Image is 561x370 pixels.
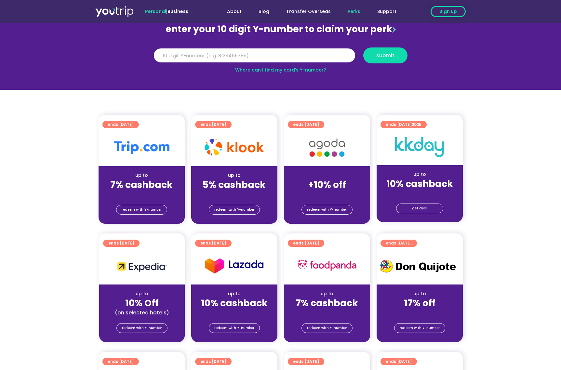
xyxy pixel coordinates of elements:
span: ends [DATE] [200,358,226,365]
div: (for stays only) [382,309,458,316]
span: ends [DATE] [293,240,319,247]
span: Personal [145,8,166,15]
a: ends [DATE] [195,358,232,365]
a: Blog [250,6,278,18]
span: get deal [412,204,427,213]
strong: 10% cashback [201,297,268,310]
span: ends [DATE] [293,121,319,128]
span: ends [DATE] [386,358,412,365]
div: up to [104,290,180,297]
form: Y Number [154,47,407,68]
div: up to [196,290,272,297]
a: ends [DATE] [195,240,232,247]
div: up to [289,290,365,297]
a: redeem with Y-number [209,323,260,333]
a: redeem with Y-number [301,205,353,215]
a: Sign up [431,6,466,17]
span: redeem with Y-number [214,205,254,214]
span: ends [DATE] [108,240,134,247]
a: ends [DATE] [381,358,417,365]
span: redeem with Y-number [214,324,254,333]
div: (for stays only) [104,191,180,198]
span: | [145,8,188,15]
div: (for stays only) [289,309,365,316]
strong: 17% off [404,297,435,310]
div: (on selected hotels) [104,309,180,316]
a: get deal [396,204,443,213]
a: Where can I find my card’s Y-number? [235,67,326,73]
a: About [219,6,250,18]
nav: Menu [206,6,405,18]
a: Support [369,6,405,18]
strong: 7% cashback [296,297,358,310]
a: ends [DATE] [288,358,324,365]
span: 2025 [412,122,421,127]
a: redeem with Y-number [209,205,260,215]
span: redeem with Y-number [400,324,440,333]
div: (for stays only) [196,191,272,198]
span: ends [DATE] [200,121,226,128]
span: ends [DATE] [108,358,134,365]
div: (for stays only) [196,309,272,316]
strong: 10% Off [125,297,159,310]
div: up to [104,172,180,179]
a: redeem with Y-number [116,323,167,333]
div: (for stays only) [382,190,458,197]
a: ends [DATE] [381,240,417,247]
span: submit [376,53,394,58]
div: up to [382,171,458,178]
div: up to [382,290,458,297]
input: 10 digit Y-number (e.g. 8123456789) [154,48,355,63]
span: Sign up [439,8,457,15]
span: redeem with Y-number [307,205,347,214]
span: up to [321,172,333,178]
div: (for stays only) [289,191,365,198]
span: ends [DATE] [386,121,421,128]
a: ends [DATE] [288,121,324,128]
a: Business [167,8,188,15]
span: redeem with Y-number [307,324,347,333]
a: redeem with Y-number [394,323,445,333]
a: ends [DATE] [103,240,140,247]
span: ends [DATE] [108,121,134,128]
a: ends [DATE] [195,121,232,128]
button: submit [363,47,407,63]
div: up to [196,172,272,179]
a: Perks [339,6,369,18]
strong: 10% cashback [386,178,453,190]
a: redeem with Y-number [116,205,167,215]
span: ends [DATE] [386,240,412,247]
strong: 5% cashback [203,178,266,191]
div: enter your 10 digit Y-number to claim your perk [151,21,411,38]
a: ends [DATE] [102,358,139,365]
a: ends [DATE] [288,240,324,247]
span: redeem with Y-number [122,324,162,333]
span: redeem with Y-number [122,205,162,214]
a: Transfer Overseas [278,6,339,18]
strong: 7% cashback [110,178,173,191]
strong: +10% off [308,178,346,191]
a: redeem with Y-number [301,323,353,333]
span: ends [DATE] [200,240,226,247]
span: ends [DATE] [293,358,319,365]
a: ends [DATE] [102,121,139,128]
a: ends [DATE]2025 [381,121,427,128]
